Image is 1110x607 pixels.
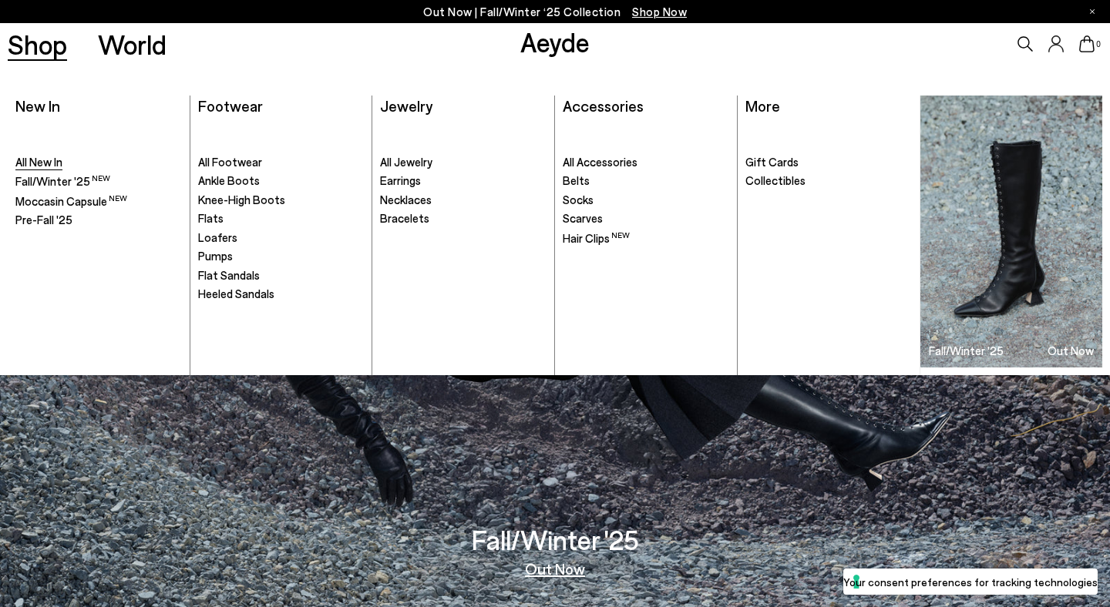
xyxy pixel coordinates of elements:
span: Necklaces [380,193,432,206]
a: All Accessories [563,155,729,170]
span: Collectibles [745,173,806,187]
span: Navigate to /collections/new-in [632,5,687,18]
span: Socks [563,193,594,206]
span: Fall/Winter '25 [15,174,110,188]
label: Your consent preferences for tracking technologies [843,574,1098,590]
span: Knee-High Boots [198,193,285,206]
span: Belts [563,173,590,187]
a: All Jewelry [380,155,547,170]
a: Knee-High Boots [198,193,365,208]
span: 0 [1095,40,1102,49]
a: All Footwear [198,155,365,170]
span: Pre-Fall '25 [15,213,72,226]
p: Out Now | Fall/Winter ‘25 Collection [423,2,687,22]
span: Bracelets [380,211,429,225]
a: Shop [8,31,67,58]
span: Earrings [380,173,421,187]
a: Scarves [563,211,729,226]
a: Pre-Fall '25 [15,213,182,228]
span: Moccasin Capsule [15,194,127,208]
a: New In [15,96,60,115]
span: All Accessories [563,155,637,169]
h3: Fall/Winter '25 [472,526,639,553]
span: Ankle Boots [198,173,260,187]
a: 0 [1079,35,1095,52]
a: More [745,96,780,115]
span: Flats [198,211,224,225]
a: Collectibles [745,173,913,189]
a: Gift Cards [745,155,913,170]
a: Moccasin Capsule [15,193,182,210]
span: All New In [15,155,62,169]
a: Pumps [198,249,365,264]
a: Bracelets [380,211,547,226]
img: Group_1295_900x.jpg [920,96,1102,367]
a: Earrings [380,173,547,189]
span: Pumps [198,249,233,263]
a: Hair Clips [563,230,729,246]
h3: Fall/Winter '25 [929,345,1004,357]
span: All Jewelry [380,155,432,169]
a: All New In [15,155,182,170]
a: Out Now [525,561,585,576]
a: Aeyde [520,25,590,58]
a: Socks [563,193,729,208]
a: Ankle Boots [198,173,365,189]
a: Footwear [198,96,263,115]
a: Flats [198,211,365,226]
a: Belts [563,173,729,189]
span: Gift Cards [745,155,799,169]
a: World [98,31,166,58]
a: Jewelry [380,96,432,115]
a: Accessories [563,96,644,115]
span: All Footwear [198,155,262,169]
span: Flat Sandals [198,268,260,282]
a: Fall/Winter '25 Out Now [920,96,1102,367]
span: Scarves [563,211,603,225]
h3: Out Now [1048,345,1094,357]
a: Flat Sandals [198,268,365,283]
a: Necklaces [380,193,547,208]
span: Hair Clips [563,231,630,245]
span: Heeled Sandals [198,287,274,300]
span: Loafers [198,230,237,244]
a: Heeled Sandals [198,287,365,302]
a: Loafers [198,230,365,246]
button: Your consent preferences for tracking technologies [843,568,1098,595]
a: Fall/Winter '25 [15,173,182,189]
